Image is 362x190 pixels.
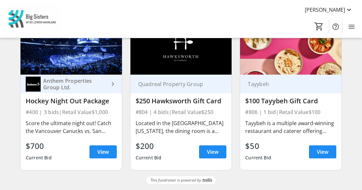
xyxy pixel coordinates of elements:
[305,6,345,14] span: [PERSON_NAME]
[136,81,219,87] div: Quadreal Property Group
[20,75,122,93] a: Anthem Properties Group Ltd.Anthem Properties Group Ltd.
[150,177,201,183] span: This fundraiser is powered by
[329,20,342,33] button: Help
[199,145,226,158] a: View
[245,97,336,105] div: $100 Tayybeh Gift Card
[26,152,52,164] div: Current Bid
[240,18,342,75] img: $100 Tayybeh Gift Card
[26,97,117,105] div: Hockey Night Out Package
[136,152,162,164] div: Current Bid
[245,140,271,152] div: $50
[26,77,41,92] img: Anthem Properties Group Ltd.
[313,21,325,32] button: Cart
[109,80,117,88] mat-icon: keyboard_arrow_right
[245,152,271,164] div: Current Bid
[26,119,117,135] div: Score the ultimate night out! Catch the Vancouver Canucks vs. San [PERSON_NAME] Sharks from premi...
[345,20,358,33] button: Menu
[203,178,212,183] img: Trellis Logo
[136,108,227,117] div: #804 | 4 bids | Retail Value $250
[130,18,232,75] img: $250 Hawksworth Gift Card
[26,140,52,152] div: $700
[97,148,109,156] span: View
[20,18,122,75] img: Hockey Night Out Package
[309,145,336,158] a: View
[136,119,227,135] div: Located in the [GEOGRAPHIC_DATA][US_STATE], the dining room is a Vancouver landmark that is steep...
[317,148,328,156] span: View
[4,3,62,35] img: Big Sisters of BC Lower Mainland's Logo
[26,108,117,117] div: #400 | 3 bids | Retail Value $1,000
[41,78,109,91] div: Anthem Properties Group Ltd.
[245,119,336,135] div: Tayybeh is a multiple award-winning restaurant and caterer offering delicious, authentic and uniq...
[136,140,162,152] div: $200
[207,148,219,156] span: View
[89,145,117,158] a: View
[245,108,336,117] div: #806 | 1 bid | Retail Value $100
[245,81,328,87] div: Tayybeh
[136,97,227,105] div: $250 Hawksworth Gift Card
[300,5,358,15] button: [PERSON_NAME]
